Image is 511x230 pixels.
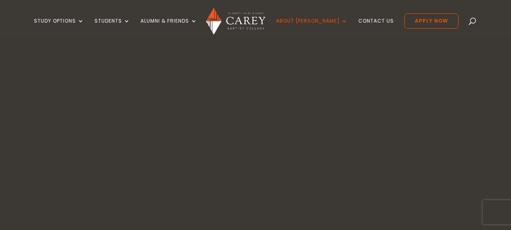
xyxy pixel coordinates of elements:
img: Carey Baptist College [206,8,265,35]
a: Apply Now [404,13,458,29]
a: Students [95,18,130,37]
a: About [PERSON_NAME] [276,18,348,37]
a: Contact Us [358,18,394,37]
a: Alumni & Friends [141,18,197,37]
a: Study Options [34,18,84,37]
